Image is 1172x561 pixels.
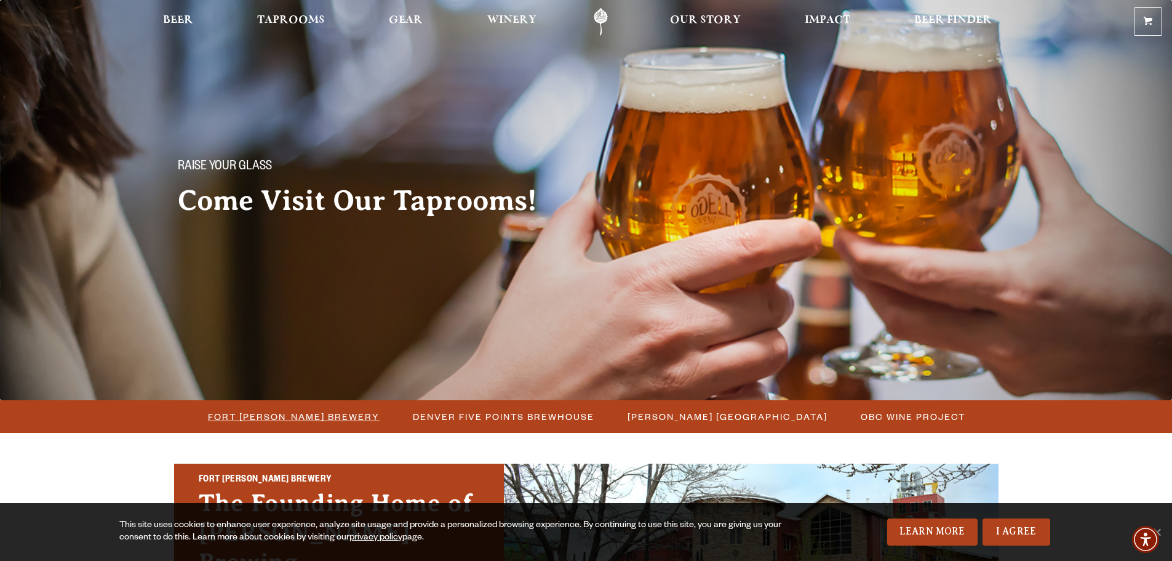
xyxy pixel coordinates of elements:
[257,15,325,25] span: Taprooms
[119,520,786,544] div: This site uses cookies to enhance user experience, analyze site usage and provide a personalized ...
[413,408,594,426] span: Denver Five Points Brewhouse
[578,8,624,36] a: Odell Home
[201,408,386,426] a: Fort [PERSON_NAME] Brewery
[178,159,272,176] span: Raise your glass
[670,15,741,25] span: Our Story
[983,519,1050,546] a: I Agree
[178,185,562,216] h2: Come Visit Our Taprooms!
[405,408,600,426] a: Denver Five Points Brewhouse
[906,8,1000,36] a: Beer Finder
[155,8,201,36] a: Beer
[389,15,423,25] span: Gear
[199,472,479,488] h2: Fort [PERSON_NAME] Brewery
[797,8,858,36] a: Impact
[914,15,992,25] span: Beer Finder
[853,408,971,426] a: OBC Wine Project
[805,15,850,25] span: Impact
[381,8,431,36] a: Gear
[1132,526,1159,553] div: Accessibility Menu
[163,15,193,25] span: Beer
[628,408,827,426] span: [PERSON_NAME] [GEOGRAPHIC_DATA]
[349,533,402,543] a: privacy policy
[479,8,544,36] a: Winery
[662,8,749,36] a: Our Story
[887,519,978,546] a: Learn More
[208,408,380,426] span: Fort [PERSON_NAME] Brewery
[487,15,536,25] span: Winery
[861,408,965,426] span: OBC Wine Project
[620,408,834,426] a: [PERSON_NAME] [GEOGRAPHIC_DATA]
[249,8,333,36] a: Taprooms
